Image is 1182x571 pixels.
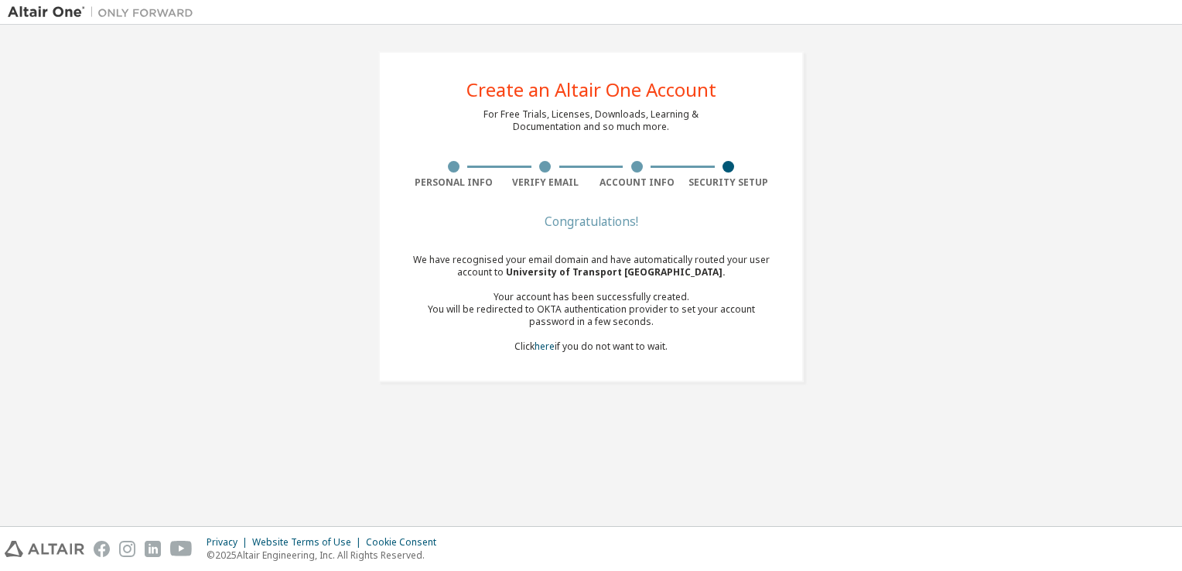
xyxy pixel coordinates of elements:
[591,176,683,189] div: Account Info
[408,291,774,303] div: Your account has been successfully created.
[5,541,84,557] img: altair_logo.svg
[207,536,252,549] div: Privacy
[145,541,161,557] img: linkedin.svg
[506,265,726,279] span: University of Transport [GEOGRAPHIC_DATA] .
[466,80,716,99] div: Create an Altair One Account
[366,536,446,549] div: Cookie Consent
[408,303,774,328] div: You will be redirected to OKTA authentication provider to set your account password in a few seco...
[683,176,775,189] div: Security Setup
[408,254,774,353] div: We have recognised your email domain and have automatically routed your user account to Click if ...
[500,176,592,189] div: Verify Email
[408,176,500,189] div: Personal Info
[8,5,201,20] img: Altair One
[535,340,555,353] a: here
[408,217,774,226] div: Congratulations!
[119,541,135,557] img: instagram.svg
[94,541,110,557] img: facebook.svg
[207,549,446,562] p: © 2025 Altair Engineering, Inc. All Rights Reserved.
[252,536,366,549] div: Website Terms of Use
[483,108,699,133] div: For Free Trials, Licenses, Downloads, Learning & Documentation and so much more.
[170,541,193,557] img: youtube.svg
